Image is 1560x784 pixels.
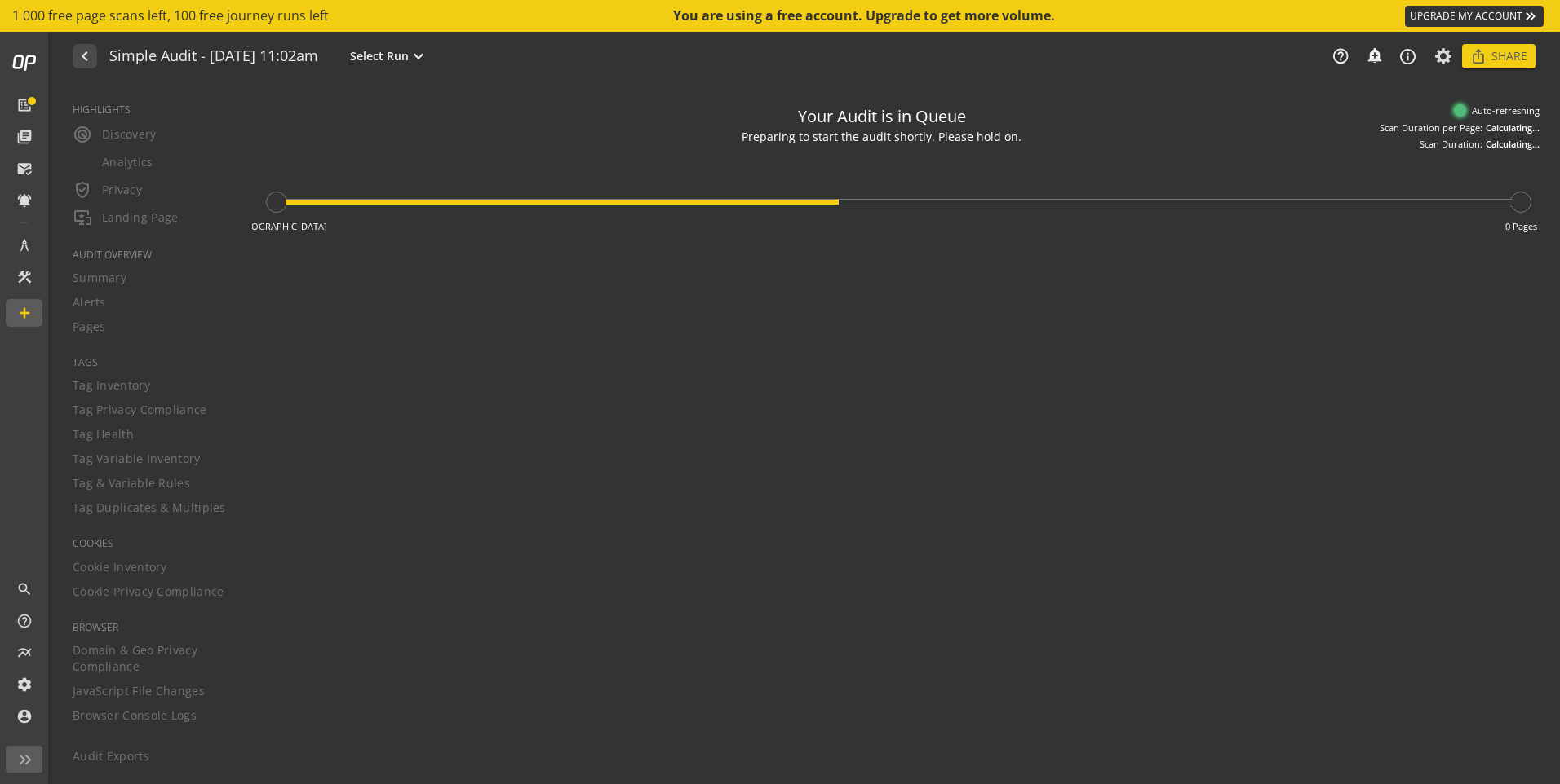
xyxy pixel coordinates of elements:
[109,48,318,65] h1: Simple Audit - 17 September 2025 | 11:02am
[1454,104,1540,117] div: Auto-refreshing
[16,129,33,145] mat-icon: library_books
[16,269,33,285] mat-icon: construction
[409,46,428,66] mat-icon: expand_more
[75,46,92,66] mat-icon: navigate_before
[1491,42,1527,71] span: Share
[1398,47,1417,66] mat-icon: info_outline
[1470,48,1487,64] mat-icon: ios_share
[1366,46,1382,63] mat-icon: add_alert
[673,7,1057,25] div: You are using a free account. Upgrade to get more volume.
[798,105,966,129] div: Your Audit is in Queue
[742,129,1022,146] div: Preparing to start the audit shortly. Please hold on.
[1505,220,1537,233] div: 0 Pages
[16,613,33,629] mat-icon: help_outline
[16,97,33,113] mat-icon: list_alt
[16,708,33,725] mat-icon: account_circle
[1380,121,1482,134] div: Scan Duration per Page:
[1462,44,1536,68] button: Share
[350,48,409,64] span: Select Run
[1332,47,1349,65] mat-icon: help_outline
[16,676,33,693] mat-icon: settings
[16,581,33,597] mat-icon: search
[16,305,33,321] mat-icon: add
[16,645,33,661] mat-icon: multiline_chart
[16,161,33,177] mat-icon: mark_email_read
[1486,138,1540,151] div: Calculating...
[1522,8,1539,24] mat-icon: keyboard_double_arrow_right
[16,192,33,209] mat-icon: notifications_active
[347,46,432,67] button: Select Run
[12,7,329,25] span: 1 000 free page scans left, 100 free journey runs left
[1405,6,1544,27] a: UPGRADE MY ACCOUNT
[16,237,33,253] mat-icon: architecture
[1486,121,1540,134] div: Calculating...
[226,220,327,233] div: In [GEOGRAPHIC_DATA]
[1420,138,1482,151] div: Scan Duration:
